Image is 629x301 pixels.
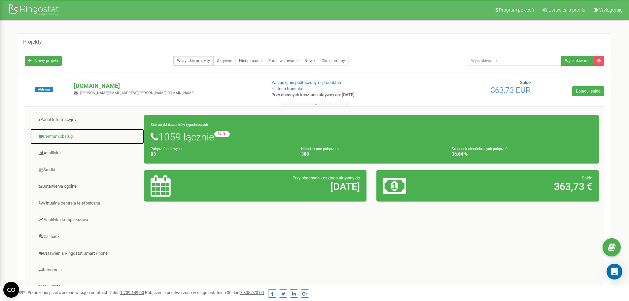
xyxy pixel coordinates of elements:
span: [PERSON_NAME][EMAIL_ADDRESS][PERSON_NAME][DOMAIN_NAME] [80,91,194,95]
h4: 388 [301,152,442,157]
a: Nowy projekt [25,56,62,66]
a: Callback [30,229,144,245]
small: Połączeń celowych [151,147,182,151]
small: Stosunek nieodebranych połączeń [452,147,507,151]
span: Program poleceń [499,7,534,13]
span: Saldo [520,80,531,85]
input: Wyszukiwanie [467,56,562,66]
div: Open Intercom Messenger [607,264,622,280]
a: Okres próbny [318,56,349,66]
small: Statystyki dzwonków tygodniowych [151,123,208,127]
p: [DOMAIN_NAME] [74,82,261,90]
h1: 1059 łącznie [151,131,592,142]
h4: 36,64 % [452,152,592,157]
a: Nowe [301,56,318,66]
a: Wirtualna centrala telefoniczna [30,195,144,211]
span: Wyloguj się [599,7,622,13]
a: Zarządzanie podłączonymi produktami [271,80,343,85]
h2: [DATE] [224,181,360,192]
span: Ustawienia profilu [548,7,585,13]
button: Wyszukiwanie [561,56,594,66]
span: Saldo [582,175,592,180]
small: Nieodebrane połączenia [301,147,340,151]
u: 7 835 073,00 [240,290,264,295]
a: Ustawienia ogólne [30,178,144,195]
a: Ustawienia Ringostat Smart Phone [30,245,144,262]
a: Panel Informacyjny [30,112,144,128]
a: Zarchiwizowane [265,56,301,66]
a: Historia transakcji [271,86,305,91]
a: Aktywne [213,56,236,66]
h5: Projekty [23,39,42,45]
p: Przy obecnych kosztach aktywny do: [DATE] [271,92,409,98]
span: Połączenia przetworzone w ciągu ostatnich 7 dni : [27,290,144,295]
span: Przy obecnych kosztach aktywny do [293,175,360,180]
span: 363,73 EUR [491,86,531,95]
a: Mini CRM [30,279,144,295]
a: Doładuj saldo [572,86,604,96]
u: 1 739 149,00 [120,290,144,295]
button: Open CMP widget [3,282,19,298]
a: Analityka kompleksowa [30,212,144,228]
small: -82 [214,131,230,137]
a: Integracja [30,262,144,278]
a: Centrum obsługi [30,129,144,145]
a: Wszystkie projekty [173,56,214,66]
a: Analityka [30,145,144,161]
span: Połączenia przetworzone w ciągu ostatnich 30 dni : [145,290,264,295]
a: Nieopłacone [235,56,265,66]
a: Środki [30,162,144,178]
span: Aktywny [35,87,53,92]
h2: 363,73 € [456,181,592,192]
h4: 83 [151,152,291,157]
